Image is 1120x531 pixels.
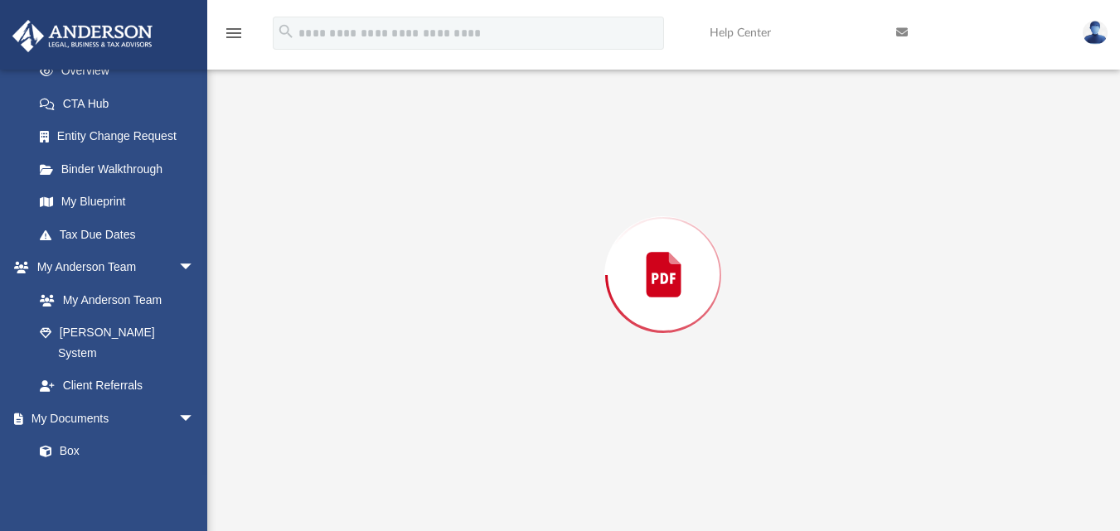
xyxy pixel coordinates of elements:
[23,186,211,219] a: My Blueprint
[178,251,211,285] span: arrow_drop_down
[23,152,220,186] a: Binder Walkthrough
[1083,21,1108,45] img: User Pic
[224,31,244,43] a: menu
[178,402,211,436] span: arrow_drop_down
[23,283,203,316] a: My Anderson Team
[23,218,220,251] a: Tax Due Dates
[23,369,211,403] a: Client Referrals
[12,402,211,435] a: My Documentsarrow_drop_down
[23,87,220,120] a: CTA Hub
[12,251,211,284] a: My Anderson Teamarrow_drop_down
[277,22,295,41] i: search
[23,55,220,88] a: Overview
[7,20,158,52] img: Anderson Advisors Platinum Portal
[23,120,220,153] a: Entity Change Request
[23,467,211,500] a: Meeting Minutes
[224,23,244,43] i: menu
[23,435,203,468] a: Box
[23,316,211,369] a: [PERSON_NAME] System
[253,17,1074,489] div: Preview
